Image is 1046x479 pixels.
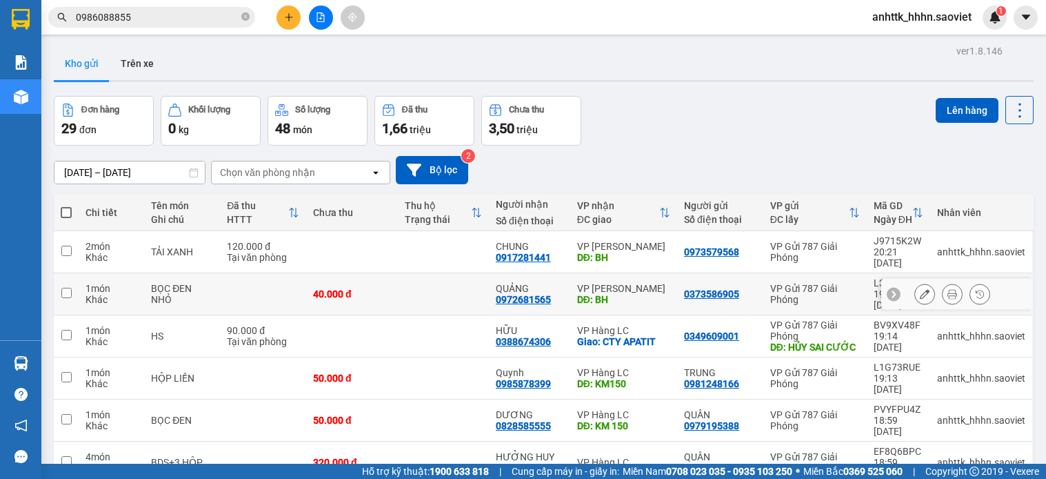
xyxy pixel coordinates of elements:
button: Đã thu1,66 triệu [374,96,474,146]
div: 18:59 [DATE] [874,457,923,479]
img: warehouse-icon [14,356,28,371]
div: BỌC ĐEN NHỎ [151,283,213,305]
span: search [57,12,67,22]
span: 1 [998,6,1003,16]
img: icon-new-feature [989,11,1001,23]
div: 120.000 đ [227,241,299,252]
div: 0917281441 [496,252,551,263]
span: Hỗ trợ kỹ thuật: [362,464,489,479]
span: close-circle [241,12,250,21]
div: J9715K2W [874,235,923,246]
span: Cung cấp máy in - giấy in: [512,464,619,479]
div: DĐ: BH [577,294,670,305]
div: anhttk_hhhn.saoviet [937,246,1025,257]
div: 19:13 [DATE] [874,373,923,395]
div: HỘP LIỀN [151,373,213,384]
div: Sửa đơn hàng [914,284,935,304]
div: BDS+3 HỘP [151,457,213,468]
th: Toggle SortBy [398,195,489,231]
th: Toggle SortBy [220,195,306,231]
span: 29 [61,120,77,137]
span: anhttk_hhhn.saoviet [861,8,983,26]
div: anhttk_hhhn.saoviet [937,331,1025,342]
svg: open [370,167,381,178]
sup: 1 [996,6,1006,16]
span: Miền Nam [623,464,792,479]
strong: 0708 023 035 - 0935 103 250 [666,466,792,477]
div: ver 1.8.146 [956,43,1003,59]
span: aim [348,12,357,22]
div: Quynh [496,367,563,378]
div: VP Gửi 787 Giải Phóng [770,283,860,305]
div: VP [PERSON_NAME] [577,283,670,294]
span: | [913,464,915,479]
span: đơn [79,124,97,135]
button: Số lượng48món [268,96,368,146]
div: Chưa thu [509,105,544,115]
button: Chưa thu3,50 triệu [481,96,581,146]
span: caret-down [1020,11,1032,23]
div: Trạng thái [405,214,471,225]
span: kg [179,124,189,135]
div: 0388674306 [496,336,551,347]
div: Khác [86,294,137,305]
div: 0349609001 [684,331,739,342]
div: TRUNG [684,367,756,378]
span: | [499,464,501,479]
strong: 1900 633 818 [430,466,489,477]
img: warehouse-icon [14,90,28,104]
div: VP Gửi 787 Giải Phóng [770,367,860,389]
div: 18:59 [DATE] [874,415,923,437]
div: 0985878399 [496,378,551,389]
span: copyright [969,467,979,476]
div: Tên món [151,200,213,211]
div: 40.000 đ [313,289,390,300]
div: Khác [86,252,137,263]
div: EF8Q6BPC [874,446,923,457]
div: Chi tiết [86,207,137,218]
div: anhttk_hhhn.saoviet [937,415,1025,426]
div: Đã thu [227,200,288,211]
div: 50.000 đ [313,373,390,384]
div: Chọn văn phòng nhận [220,166,315,179]
div: VP Hàng LC [577,325,670,336]
div: Giao: CTY APATIT [577,336,670,347]
div: BỌC ĐEN [151,415,213,426]
div: VP Gửi 787 Giải Phóng [770,320,860,342]
div: HS [151,331,213,342]
div: anhttk_hhhn.saoviet [937,373,1025,384]
div: Khác [86,462,137,473]
div: 1 món [86,367,137,378]
div: CHUNG [496,241,563,252]
div: 20:21 [DATE] [874,246,923,268]
img: solution-icon [14,55,28,70]
button: Khối lượng0kg [161,96,261,146]
span: ⚪️ [796,469,800,474]
div: 90.000 đ [227,325,299,336]
span: 0 [168,120,176,137]
div: VP Hàng LC [577,409,670,420]
div: Khác [86,336,137,347]
span: món [293,124,312,135]
span: close-circle [241,11,250,24]
div: Tại văn phòng [227,336,299,347]
input: Select a date range. [54,162,205,184]
img: logo-vxr [12,9,30,30]
div: QUẢNG [496,283,563,294]
div: Số điện thoại [496,215,563,226]
div: VP nhận [577,200,659,211]
span: notification [14,419,28,432]
div: Chưa thu [313,207,390,218]
div: VP Gửi 787 Giải Phóng [770,409,860,431]
div: HỮU [496,325,563,336]
div: 0979195388 [684,420,739,431]
span: 1,66 [382,120,408,137]
div: Đơn hàng [81,105,119,115]
div: ĐC lấy [770,214,849,225]
div: 50.000 đ [313,415,390,426]
th: Toggle SortBy [570,195,677,231]
div: Tại văn phòng [227,252,299,263]
th: Toggle SortBy [867,195,930,231]
button: Kho gửi [54,47,110,80]
th: Toggle SortBy [763,195,867,231]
